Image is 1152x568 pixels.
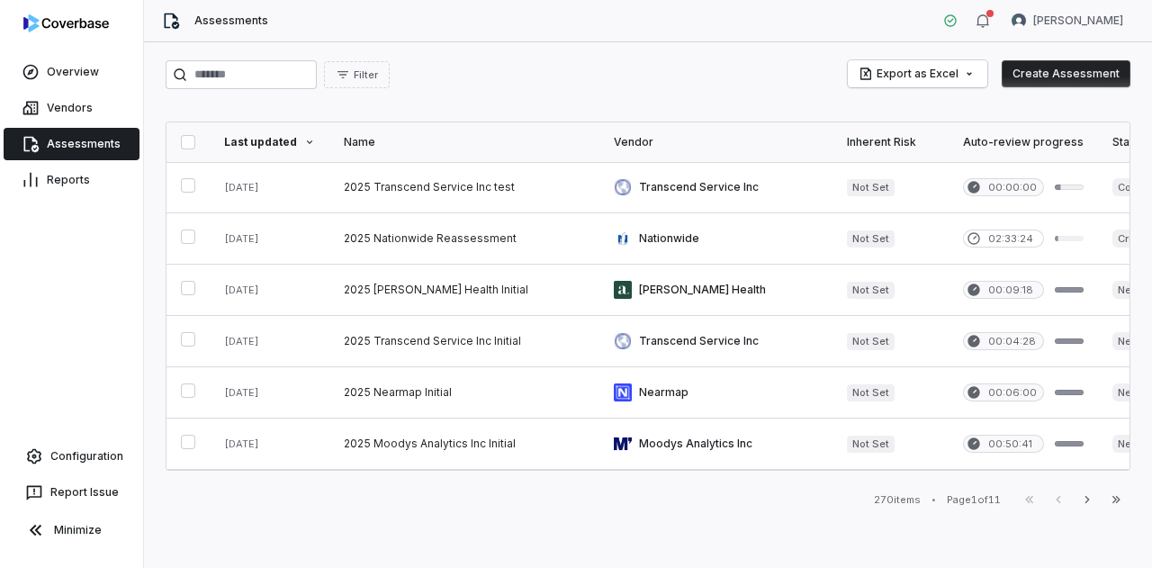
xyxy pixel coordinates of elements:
a: Overview [4,56,139,88]
a: Reports [4,164,139,196]
button: Minimize [7,512,136,548]
button: Create Assessment [1002,60,1130,87]
div: 270 items [874,493,921,507]
div: Inherent Risk [847,135,934,149]
button: Filter [324,61,390,88]
div: Name [344,135,585,149]
span: [PERSON_NAME] [1033,14,1123,28]
div: Auto-review progress [963,135,1084,149]
div: Page 1 of 11 [947,493,1001,507]
a: Vendors [4,92,139,124]
button: Melanie Lorent avatar[PERSON_NAME] [1001,7,1134,34]
img: logo-D7KZi-bG.svg [23,14,109,32]
button: Export as Excel [848,60,987,87]
a: Configuration [7,440,136,473]
a: Assessments [4,128,139,160]
div: Vendor [614,135,818,149]
span: Filter [354,68,378,82]
div: Last updated [224,135,315,149]
div: • [931,493,936,506]
span: Assessments [194,14,268,28]
img: Melanie Lorent avatar [1012,14,1026,28]
button: Report Issue [7,476,136,509]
